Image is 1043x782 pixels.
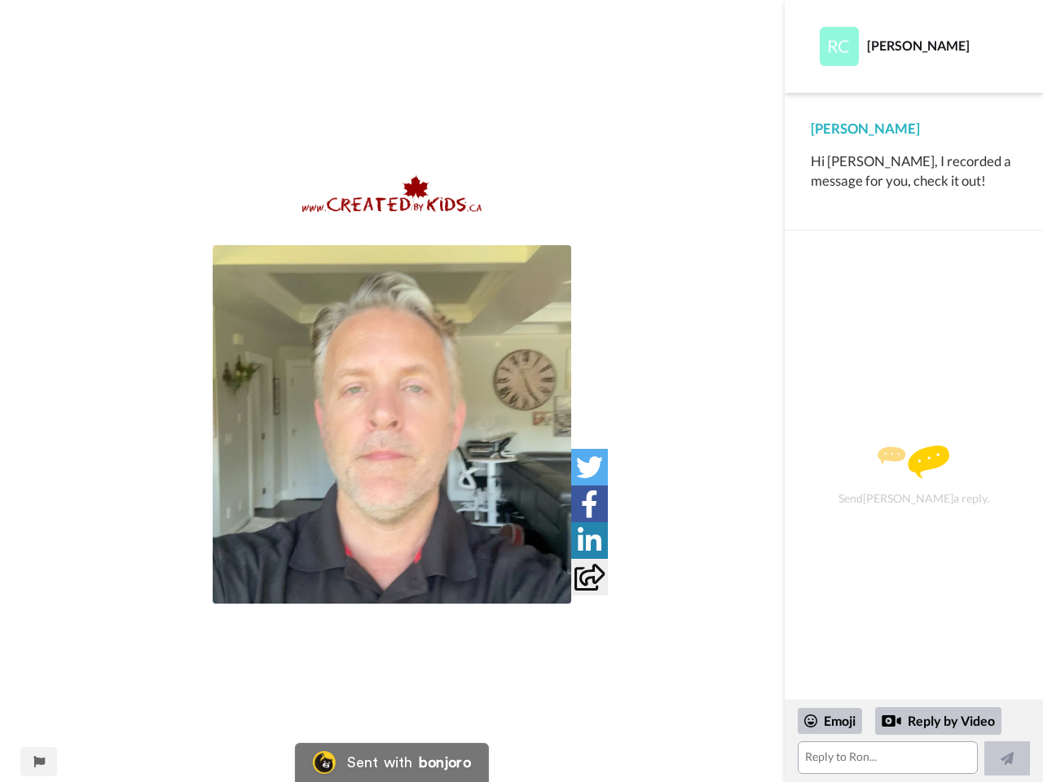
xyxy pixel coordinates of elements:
div: [PERSON_NAME] [867,37,1016,53]
img: message.svg [878,446,949,478]
div: Reply by Video [882,711,901,731]
div: Send [PERSON_NAME] a reply. [807,259,1021,692]
div: bonjoro [419,755,471,770]
div: Emoji [798,708,862,734]
img: d7c224ae-7104-4c8f-90ea-4ae46be25b2d-thumb.jpg [213,245,571,604]
div: Reply by Video [875,707,1001,735]
div: Sent with [347,755,412,770]
img: Profile Image [820,27,859,66]
img: Bonjoro Logo [313,751,336,774]
div: Hi [PERSON_NAME], I recorded a message for you, check it out! [811,152,1017,191]
img: c97ee682-0088-491f-865b-ed4f10ffb1e8 [302,174,482,213]
div: [PERSON_NAME] [811,119,1017,138]
a: Bonjoro LogoSent withbonjoro [295,743,489,782]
